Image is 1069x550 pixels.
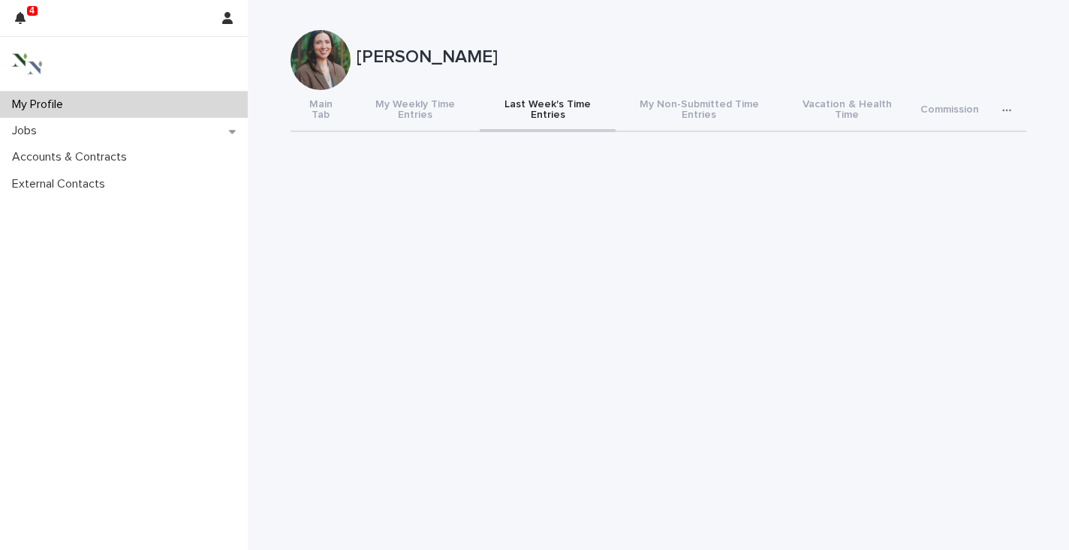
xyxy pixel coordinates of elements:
p: Accounts & Contracts [6,150,139,164]
button: My Non-Submitted Time Entries [616,90,783,132]
p: 4 [29,5,35,16]
p: External Contacts [6,177,117,191]
p: [PERSON_NAME] [357,47,1020,68]
button: Last Week's Time Entries [480,90,616,132]
img: 3bAFpBnQQY6ys9Fa9hsD [12,49,42,79]
button: My Weekly Time Entries [351,90,480,132]
button: Vacation & Health Time [783,90,911,132]
div: 4 [15,9,35,36]
button: Main Tab [291,90,351,132]
button: Commission [911,90,988,132]
p: Jobs [6,124,49,138]
p: My Profile [6,98,75,112]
